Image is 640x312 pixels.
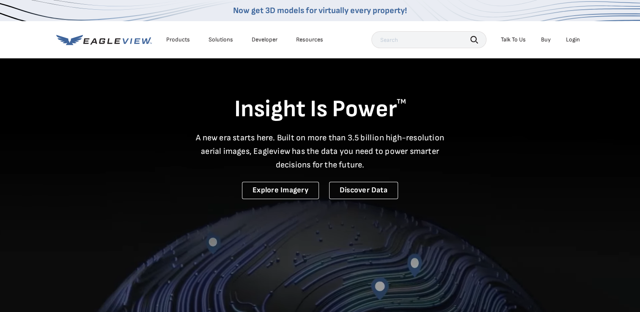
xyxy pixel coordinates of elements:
[191,131,450,172] p: A new era starts here. Built on more than 3.5 billion high-resolution aerial images, Eagleview ha...
[566,36,580,44] div: Login
[296,36,323,44] div: Resources
[209,36,233,44] div: Solutions
[56,95,584,124] h1: Insight Is Power
[252,36,277,44] a: Developer
[501,36,526,44] div: Talk To Us
[371,31,486,48] input: Search
[397,98,406,106] sup: TM
[233,5,407,16] a: Now get 3D models for virtually every property!
[242,182,319,199] a: Explore Imagery
[541,36,551,44] a: Buy
[329,182,398,199] a: Discover Data
[166,36,190,44] div: Products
